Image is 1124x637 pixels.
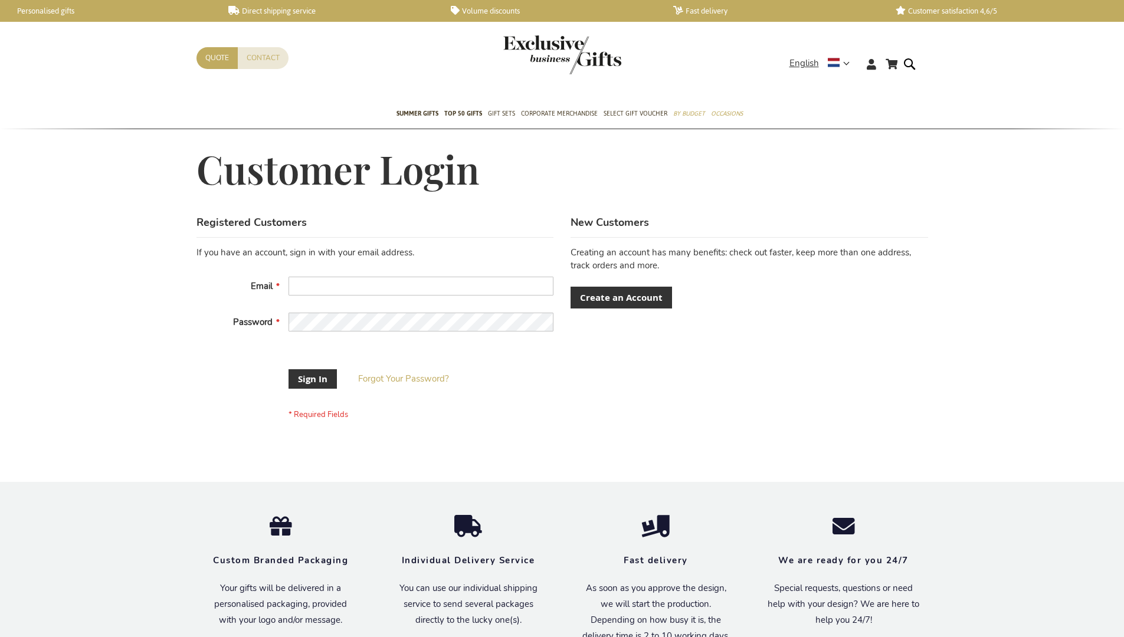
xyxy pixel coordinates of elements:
[768,580,920,628] p: Special requests, questions or need help with your design? We are here to help you 24/7!
[604,100,667,129] a: Select Gift Voucher
[488,107,515,120] span: Gift Sets
[789,57,819,70] span: English
[571,215,649,229] strong: New Customers
[624,554,688,566] strong: Fast delivery
[673,107,705,120] span: By Budget
[503,35,562,74] a: store logo
[444,107,482,120] span: TOP 50 Gifts
[289,277,553,295] input: Email
[711,107,743,120] span: Occasions
[6,6,209,16] a: Personalised gifts
[205,580,357,628] p: Your gifts will be delivered in a personalised packaging, provided with your logo and/or message.
[488,100,515,129] a: Gift Sets
[503,35,621,74] img: Exclusive Business gifts logo
[673,6,877,16] a: Fast delivery
[213,554,348,566] strong: Custom Branded Packaging
[521,107,598,120] span: Corporate Merchandise
[196,47,238,69] a: Quote
[396,107,438,120] span: Summer Gifts
[196,247,553,259] div: If you have an account, sign in with your email address.
[298,373,327,385] span: Sign In
[396,100,438,129] a: Summer Gifts
[521,100,598,129] a: Corporate Merchandise
[196,143,480,194] span: Customer Login
[778,554,909,566] strong: We are ready for you 24/7
[402,554,535,566] strong: Individual Delivery Service
[358,373,449,385] a: Forgot Your Password?
[444,100,482,129] a: TOP 50 Gifts
[896,6,1099,16] a: Customer satisfaction 4,6/5
[580,291,663,304] span: Create an Account
[711,100,743,129] a: Occasions
[392,580,545,628] p: You can use our individual shipping service to send several packages directly to the lucky one(s).
[571,247,928,272] p: Creating an account has many benefits: check out faster, keep more than one address, track orders...
[571,287,672,308] a: Create an Account
[196,215,307,229] strong: Registered Customers
[673,100,705,129] a: By Budget
[233,316,273,328] span: Password
[228,6,432,16] a: Direct shipping service
[251,280,273,292] span: Email
[451,6,654,16] a: Volume discounts
[238,47,289,69] a: Contact
[289,369,337,389] button: Sign In
[604,107,667,120] span: Select Gift Voucher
